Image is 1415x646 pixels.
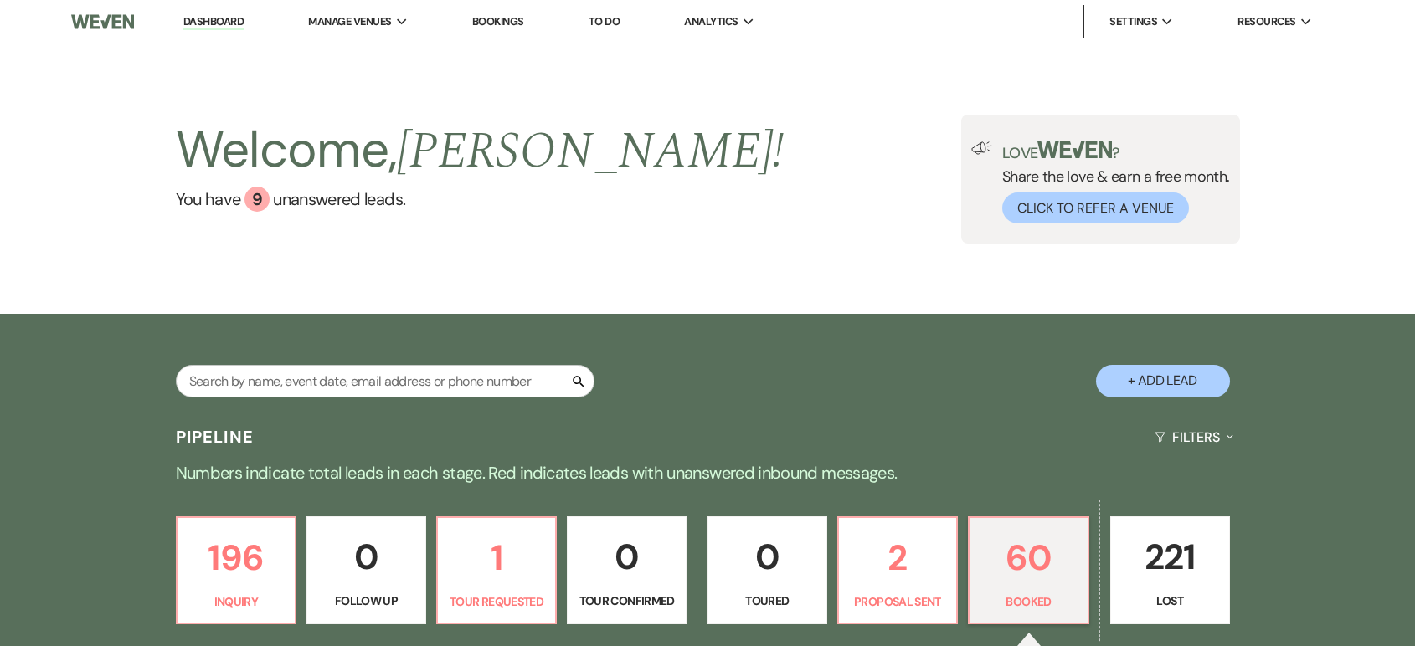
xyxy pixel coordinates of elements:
a: You have 9 unanswered leads. [176,187,785,212]
div: 9 [244,187,270,212]
p: Lost [1121,592,1219,610]
p: 221 [1121,529,1219,585]
button: + Add Lead [1096,365,1230,397]
button: Filters [1148,415,1239,459]
img: Weven Logo [71,4,135,39]
a: 60Booked [968,516,1089,625]
a: 0Follow Up [306,516,426,625]
p: Inquiry [188,592,286,611]
a: Bookings [472,14,524,28]
a: 1Tour Requested [436,516,558,625]
p: Follow Up [317,592,415,610]
p: 60 [980,530,1078,586]
p: 0 [578,529,676,585]
p: Proposal Sent [849,592,947,611]
span: [PERSON_NAME] ! [397,113,784,190]
div: Share the love & earn a free month. [992,141,1230,223]
img: loud-speaker-illustration.svg [971,141,992,155]
p: Booked [980,592,1078,611]
p: Numbers indicate total leads in each stage. Red indicates leads with unanswered inbound messages. [105,459,1310,486]
p: Tour Requested [448,592,546,611]
a: Dashboard [183,14,244,30]
a: 221Lost [1110,516,1230,625]
p: 0 [718,529,816,585]
p: 0 [317,529,415,585]
p: 1 [448,530,546,586]
input: Search by name, event date, email address or phone number [176,365,594,397]
a: 0Toured [707,516,827,625]
a: 196Inquiry [176,516,297,625]
a: 0Tour Confirmed [567,516,687,625]
p: Love ? [1002,141,1230,161]
img: weven-logo-green.svg [1037,141,1112,158]
span: Analytics [684,13,738,30]
span: Settings [1109,13,1157,30]
p: 196 [188,530,286,586]
span: Resources [1237,13,1295,30]
a: 2Proposal Sent [837,516,959,625]
h3: Pipeline [176,425,255,449]
button: Click to Refer a Venue [1002,192,1189,223]
p: Tour Confirmed [578,592,676,610]
h2: Welcome, [176,115,785,187]
span: Manage Venues [308,13,391,30]
p: Toured [718,592,816,610]
a: To Do [589,14,620,28]
p: 2 [849,530,947,586]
